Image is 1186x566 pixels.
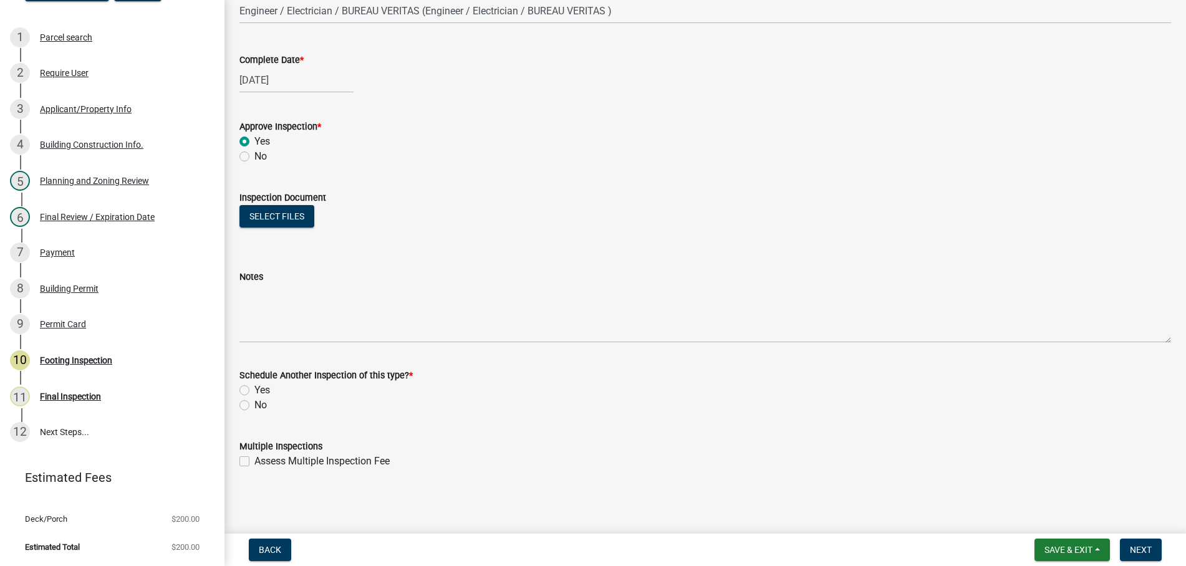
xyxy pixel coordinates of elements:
div: 4 [10,135,30,155]
div: Footing Inspection [40,356,112,365]
div: 5 [10,171,30,191]
div: Building Permit [40,284,99,293]
label: Yes [254,383,270,398]
label: Multiple Inspections [239,443,322,451]
div: 9 [10,314,30,334]
a: Estimated Fees [10,465,205,490]
span: $200.00 [171,543,200,551]
label: Approve Inspection [239,123,321,132]
label: Inspection Document [239,194,326,203]
div: Parcel search [40,33,92,42]
span: Estimated Total [25,543,80,551]
div: 11 [10,386,30,406]
div: 6 [10,207,30,227]
label: Complete Date [239,56,304,65]
div: 2 [10,63,30,83]
div: Planning and Zoning Review [40,176,149,185]
span: Deck/Porch [25,515,67,523]
input: mm/dd/yyyy [239,67,354,93]
div: 10 [10,350,30,370]
div: Applicant/Property Info [40,105,132,113]
button: Save & Exit [1034,539,1110,561]
div: Building Construction Info. [40,140,143,149]
div: 1 [10,27,30,47]
button: Select files [239,205,314,228]
div: Payment [40,248,75,257]
span: $200.00 [171,515,200,523]
label: No [254,398,267,413]
label: Assess Multiple Inspection Fee [254,454,390,469]
div: Final Review / Expiration Date [40,213,155,221]
button: Back [249,539,291,561]
label: Schedule Another Inspection of this type? [239,372,413,380]
span: Save & Exit [1044,545,1092,555]
button: Next [1120,539,1162,561]
div: Require User [40,69,89,77]
span: Next [1130,545,1152,555]
div: 3 [10,99,30,119]
div: 12 [10,422,30,442]
div: Final Inspection [40,392,101,401]
span: Back [259,545,281,555]
label: Notes [239,273,263,282]
div: 8 [10,279,30,299]
div: 7 [10,242,30,262]
div: Permit Card [40,320,86,329]
label: Yes [254,134,270,149]
label: No [254,149,267,164]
